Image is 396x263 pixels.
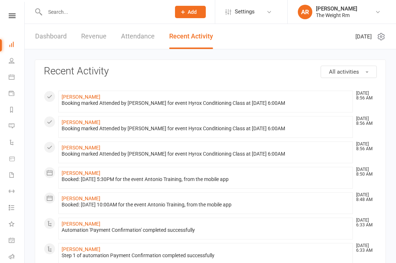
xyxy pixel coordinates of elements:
div: Booking marked Attended by [PERSON_NAME] for event Hyrox Conditioning Class at [DATE] 6:00AM [62,100,350,106]
a: [PERSON_NAME] [62,119,100,125]
div: Booked: [DATE] 10:00AM for the event Antonio Training, from the mobile app [62,202,350,208]
a: [PERSON_NAME] [62,145,100,151]
time: [DATE] 8:56 AM [353,91,376,100]
a: Calendar [9,70,25,86]
h3: Recent Activity [44,66,377,77]
a: What's New [9,217,25,233]
span: Settings [235,4,255,20]
a: Dashboard [35,24,67,49]
time: [DATE] 8:50 AM [353,167,376,177]
a: [PERSON_NAME] [62,246,100,252]
div: Booking marked Attended by [PERSON_NAME] for event Hyrox Conditioning Class at [DATE] 6:00AM [62,151,350,157]
a: [PERSON_NAME] [62,196,100,201]
input: Search... [43,7,166,17]
a: Attendance [121,24,155,49]
time: [DATE] 8:48 AM [353,193,376,202]
div: Booking marked Attended by [PERSON_NAME] for event Hyrox Conditioning Class at [DATE] 6:00AM [62,126,350,132]
div: Automation 'Payment Confirmation' completed successfully [62,227,350,233]
a: Payments [9,86,25,102]
a: People [9,53,25,70]
div: Step 1 of automation Payment Confirmation completed successfully [62,252,350,259]
span: [DATE] [355,32,372,41]
div: The Weight Rm [316,12,357,19]
time: [DATE] 8:56 AM [353,142,376,151]
a: General attendance kiosk mode [9,233,25,249]
div: Booked: [DATE] 5:30PM for the event Antonio Training, from the mobile app [62,176,350,182]
div: [PERSON_NAME] [316,5,357,12]
span: Add [188,9,197,15]
a: Reports [9,102,25,119]
a: [PERSON_NAME] [62,221,100,227]
button: Add [175,6,206,18]
a: Product Sales [9,151,25,168]
time: [DATE] 6:33 AM [353,243,376,253]
button: All activities [321,66,377,78]
span: All activities [329,69,359,75]
div: AR [298,5,312,19]
time: [DATE] 8:56 AM [353,116,376,126]
a: Dashboard [9,37,25,53]
time: [DATE] 6:33 AM [353,218,376,227]
a: Recent Activity [169,24,213,49]
a: [PERSON_NAME] [62,94,100,100]
a: Revenue [81,24,107,49]
a: [PERSON_NAME] [62,170,100,176]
